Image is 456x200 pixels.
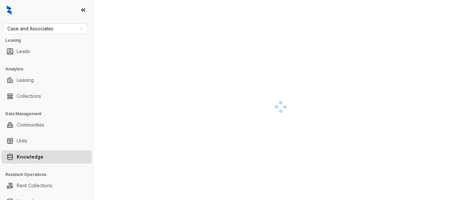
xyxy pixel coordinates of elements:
h3: Data Management [5,111,93,117]
span: Case and Associates [7,24,83,34]
h3: Resident Operations [5,172,93,178]
li: Units [1,134,92,148]
a: Collections [17,89,41,103]
li: Leads [1,45,92,58]
li: Collections [1,89,92,103]
li: Rent Collections [1,179,92,192]
a: Knowledge [17,150,43,164]
a: Communities [17,118,44,132]
h3: Analytics [5,66,93,72]
li: Leasing [1,73,92,87]
img: logo [7,5,12,15]
a: Units [17,134,27,148]
a: Leasing [17,73,34,87]
a: Rent Collections [17,179,52,192]
li: Communities [1,118,92,132]
li: Knowledge [1,150,92,164]
a: Leads [17,45,30,58]
h3: Leasing [5,37,93,43]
